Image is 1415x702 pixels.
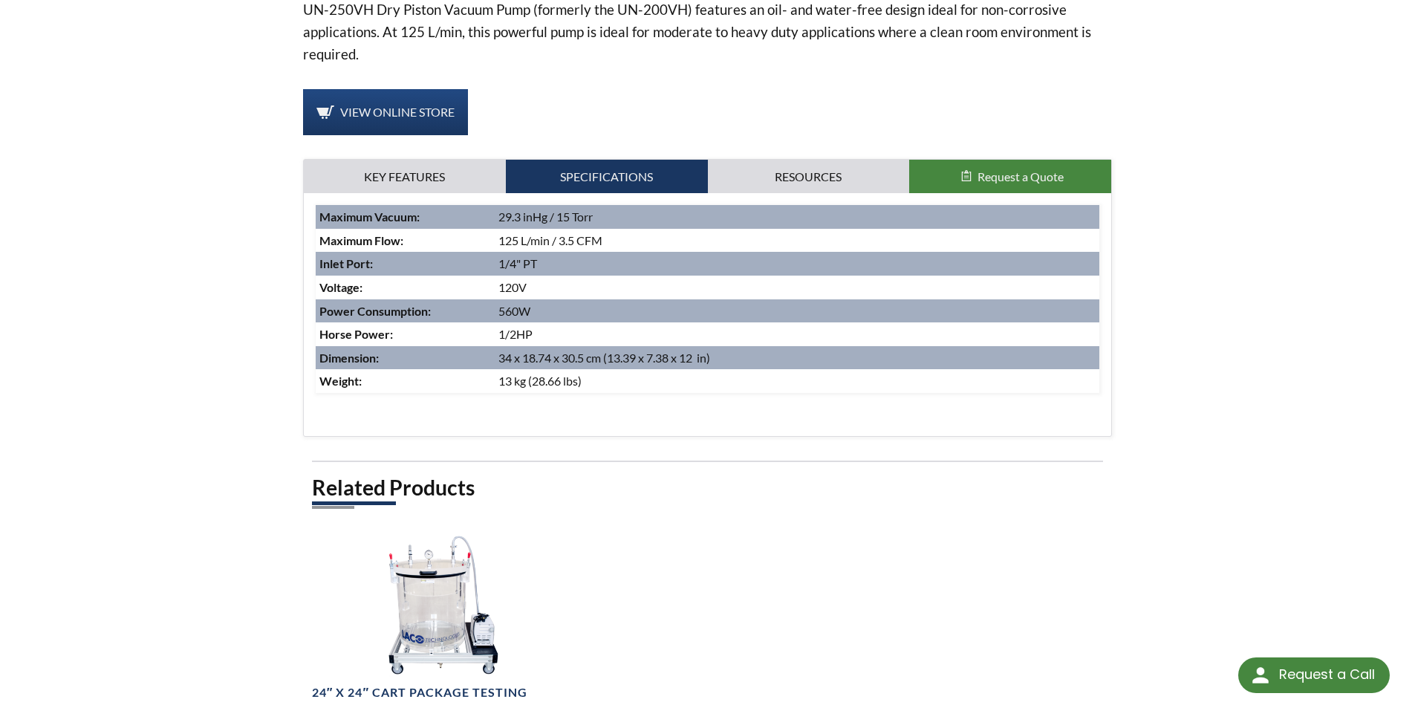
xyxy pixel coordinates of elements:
td: : [316,299,495,323]
span: View Online Store [340,105,455,119]
td: 125 L/min / 3.5 CFM [495,229,1100,253]
td: : [316,229,495,253]
strong: Voltage [319,280,360,294]
td: 34 x 18.74 x 30.5 cm (13.39 x 7.38 x 12 in) [495,346,1100,370]
td: 120V [495,276,1100,299]
td: : [316,346,495,370]
strong: Maximum Vacuum [319,209,417,224]
strong: Power Consumption [319,304,428,318]
a: Resources [708,160,910,194]
button: Request a Quote [909,160,1111,194]
td: : [316,276,495,299]
a: Key Features [304,160,506,194]
td: 560W [495,299,1100,323]
td: 1/4" PT [495,252,1100,276]
div: Request a Call [1238,657,1390,693]
strong: Dimension [319,351,376,365]
td: : [316,252,495,276]
td: : [316,205,495,229]
strong: Weight [319,374,359,388]
strong: Maximum Flow [319,233,400,247]
a: View Online Store [303,89,468,135]
a: Specifications [506,160,708,194]
h2: Related Products [312,474,1104,501]
div: Request a Call [1279,657,1375,692]
td: 1/2HP [495,322,1100,346]
strong: Inlet Port [319,256,370,270]
strong: Horse Power: [319,327,393,341]
img: round button [1249,663,1272,687]
td: : [316,369,495,393]
td: 13 kg (28.66 lbs) [495,369,1100,393]
span: Request a Quote [978,169,1064,183]
td: 29.3 inHg / 15 Torr [495,205,1100,229]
